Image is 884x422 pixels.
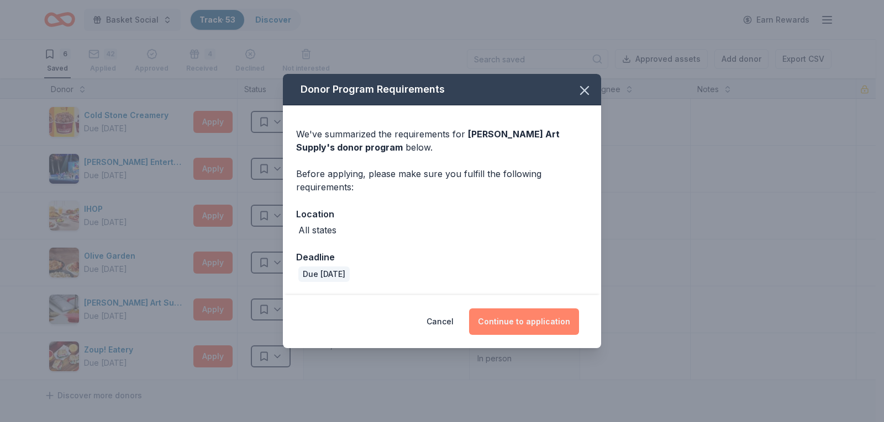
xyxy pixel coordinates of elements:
div: Donor Program Requirements [283,74,601,105]
div: Due [DATE] [298,266,350,282]
button: Continue to application [469,308,579,335]
div: Location [296,207,588,221]
div: All states [298,223,336,237]
div: We've summarized the requirements for below. [296,127,588,154]
div: Before applying, please make sure you fulfill the following requirements: [296,167,588,194]
button: Cancel [427,308,454,335]
div: Deadline [296,250,588,264]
